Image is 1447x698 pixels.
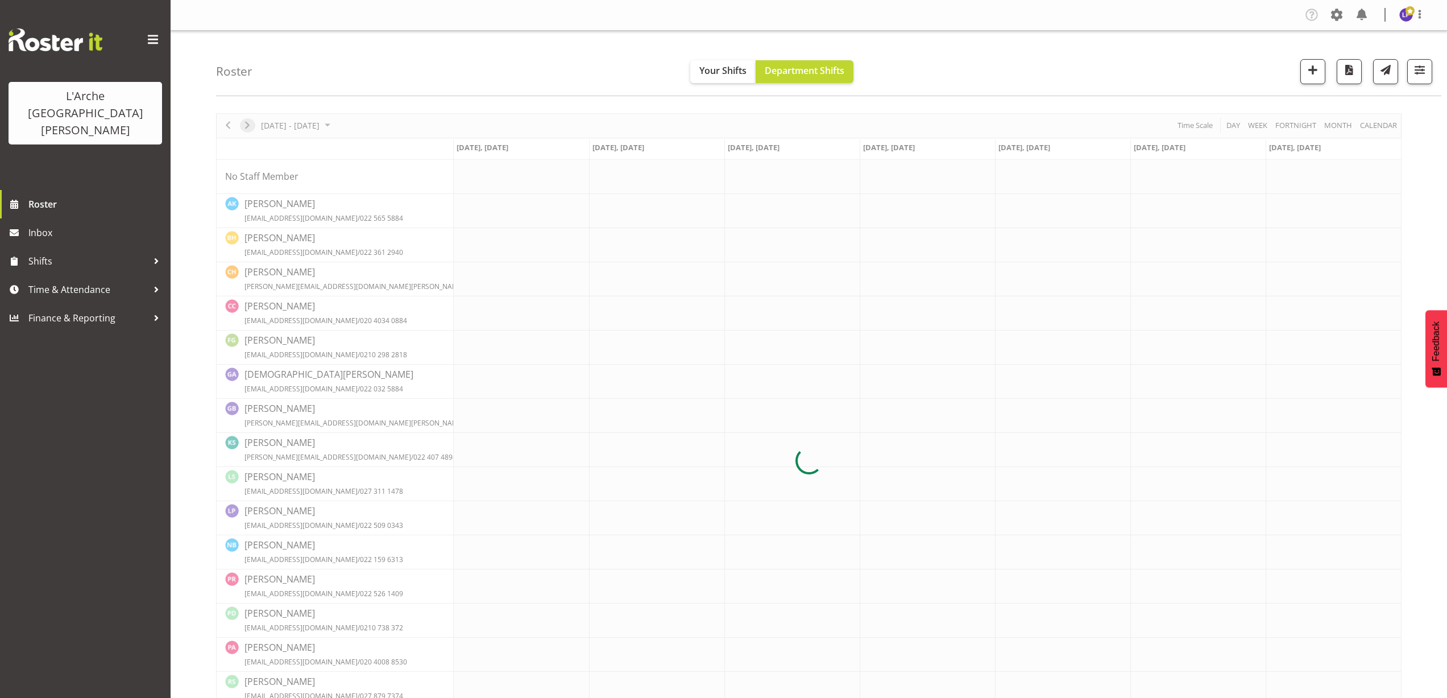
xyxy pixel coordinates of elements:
button: Department Shifts [756,60,853,83]
button: Send a list of all shifts for the selected filtered period to all rostered employees. [1373,59,1398,84]
span: Inbox [28,224,165,241]
div: L'Arche [GEOGRAPHIC_DATA][PERSON_NAME] [20,88,151,139]
img: Rosterit website logo [9,28,102,51]
button: Your Shifts [690,60,756,83]
h4: Roster [216,65,252,78]
button: Download a PDF of the roster according to the set date range. [1337,59,1362,84]
span: Time & Attendance [28,281,148,298]
span: Department Shifts [765,64,844,77]
span: Finance & Reporting [28,309,148,327]
span: Shifts [28,253,148,270]
span: Feedback [1431,321,1441,361]
button: Filter Shifts [1407,59,1432,84]
button: Feedback - Show survey [1425,310,1447,387]
button: Add a new shift [1300,59,1325,84]
span: Your Shifts [699,64,747,77]
span: Roster [28,196,165,213]
img: lydia-peters9732.jpg [1399,8,1413,22]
